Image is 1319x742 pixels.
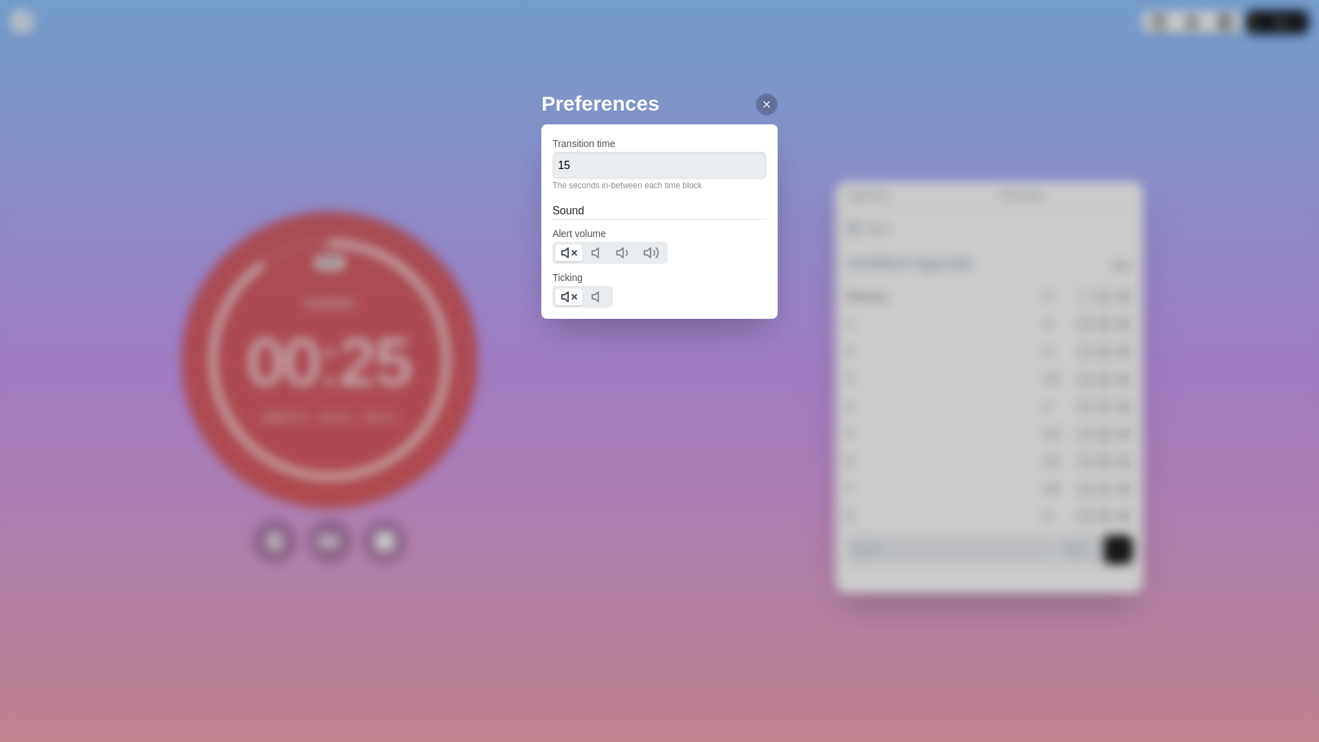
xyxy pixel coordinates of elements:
label: Alert volume [552,228,606,239]
h2: Sound [552,203,767,219]
h2: Preferences [541,88,778,119]
label: Ticking [552,272,583,283]
label: Transition time [552,138,615,149]
p: The seconds in-between each time block [552,179,767,192]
